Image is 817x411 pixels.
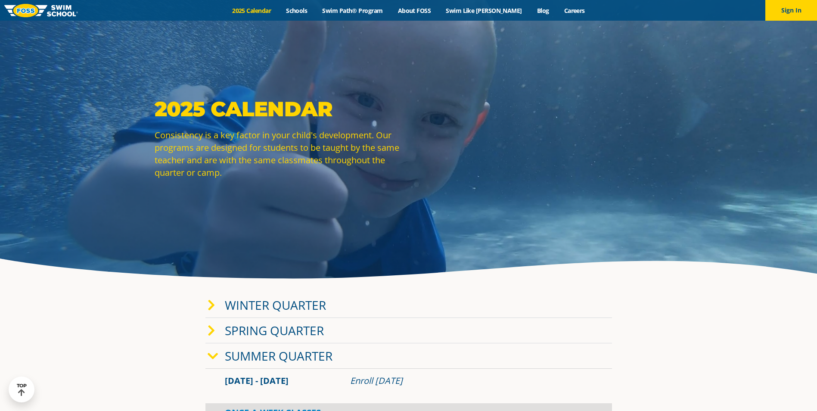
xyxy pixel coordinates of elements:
a: Swim Like [PERSON_NAME] [438,6,530,15]
p: Consistency is a key factor in your child's development. Our programs are designed for students t... [155,129,404,179]
a: Blog [529,6,556,15]
div: Enroll [DATE] [350,375,593,387]
a: Summer Quarter [225,348,332,364]
strong: 2025 Calendar [155,97,332,121]
a: Swim Path® Program [315,6,390,15]
div: TOP [17,383,27,396]
a: Spring Quarter [225,322,324,339]
a: Winter Quarter [225,297,326,313]
a: Schools [279,6,315,15]
span: [DATE] - [DATE] [225,375,289,386]
a: 2025 Calendar [225,6,279,15]
a: About FOSS [390,6,438,15]
a: Careers [556,6,592,15]
img: FOSS Swim School Logo [4,4,78,17]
